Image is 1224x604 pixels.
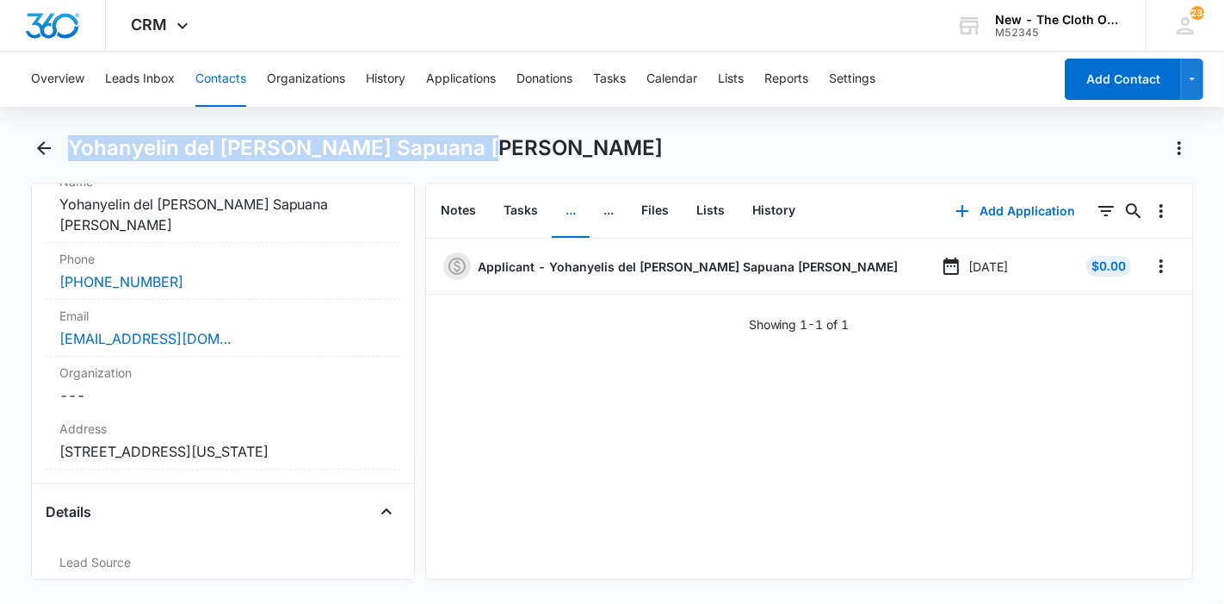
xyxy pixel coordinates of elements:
[59,271,183,292] a: [PHONE_NUMBER]
[59,553,386,571] label: Lead Source
[627,184,683,238] button: Files
[739,184,809,238] button: History
[195,52,246,107] button: Contacts
[31,52,84,107] button: Overview
[373,498,400,526] button: Close
[478,258,898,276] a: Applicant - Yohanyelis del [PERSON_NAME] Sapuana [PERSON_NAME]
[718,52,744,107] button: Lists
[68,135,663,161] h1: Yohanyelin del [PERSON_NAME] Sapuana [PERSON_NAME]
[427,184,490,238] button: Notes
[46,357,400,413] div: Organization---
[46,546,400,603] div: Lead SourceApplication - Updated
[46,165,400,243] div: NameYohanyelin del [PERSON_NAME] Sapuana [PERSON_NAME]
[59,420,386,438] label: Address
[1147,252,1175,280] button: Overflow Menu
[968,258,1008,276] p: [DATE]
[995,27,1121,39] div: account id
[59,328,232,349] a: [EMAIL_ADDRESS][DOMAIN_NAME]
[132,16,168,34] span: CRM
[1120,197,1147,225] button: Search...
[46,243,400,300] div: Phone[PHONE_NUMBER]
[59,575,386,595] dd: Application - Updated
[829,52,875,107] button: Settings
[1190,6,1204,20] span: 234
[590,184,627,238] button: ...
[59,307,386,325] label: Email
[764,52,808,107] button: Reports
[552,184,590,238] button: ...
[1086,256,1131,277] div: $0.00
[683,184,739,238] button: Lists
[490,184,552,238] button: Tasks
[1092,197,1120,225] button: Filters
[59,385,386,406] dd: ---
[426,52,496,107] button: Applications
[749,315,850,333] p: Showing 1-1 of 1
[105,52,175,107] button: Leads Inbox
[593,52,626,107] button: Tasks
[267,52,345,107] button: Organizations
[59,441,386,462] dd: [STREET_ADDRESS][US_STATE]
[31,134,58,162] button: Back
[59,250,386,268] label: Phone
[646,52,697,107] button: Calendar
[46,501,91,522] h4: Details
[938,190,1092,232] button: Add Application
[59,364,386,382] label: Organization
[1065,59,1181,100] button: Add Contact
[46,413,400,470] div: Address[STREET_ADDRESS][US_STATE]
[995,13,1121,27] div: account name
[366,52,405,107] button: History
[59,194,386,235] dd: Yohanyelin del [PERSON_NAME] Sapuana [PERSON_NAME]
[516,52,572,107] button: Donations
[1147,197,1175,225] button: Overflow Menu
[1190,6,1204,20] div: notifications count
[1165,134,1193,162] button: Actions
[46,300,400,357] div: Email[EMAIL_ADDRESS][DOMAIN_NAME]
